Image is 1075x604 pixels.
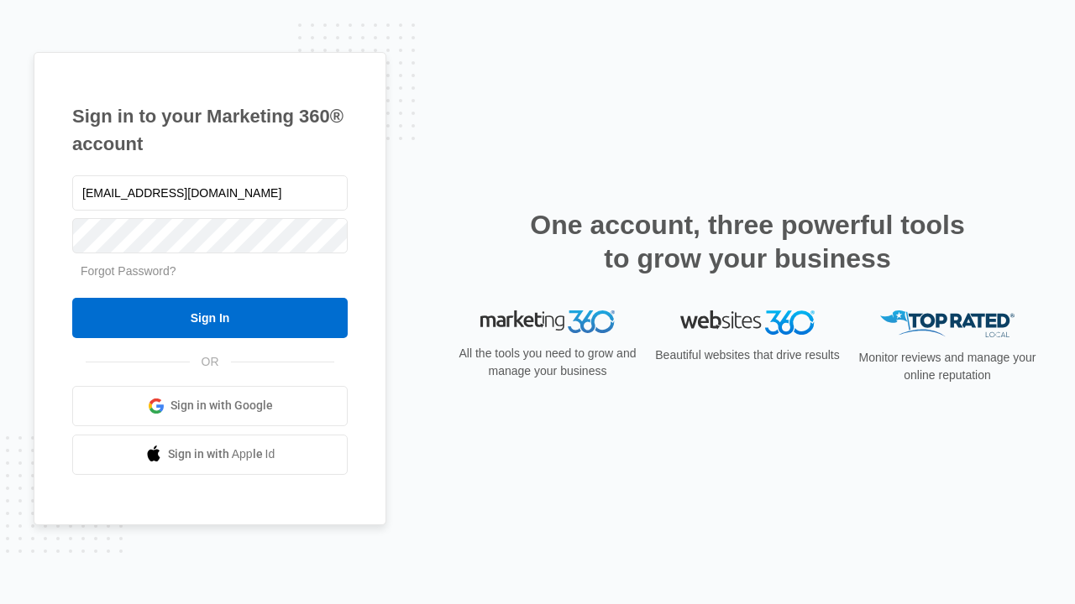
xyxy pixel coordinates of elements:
[72,175,348,211] input: Email
[72,386,348,426] a: Sign in with Google
[190,353,231,371] span: OR
[72,298,348,338] input: Sign In
[170,397,273,414] span: Sign in with Google
[81,264,176,278] a: Forgot Password?
[525,208,970,275] h2: One account, three powerful tools to grow your business
[680,310,815,335] img: Websites 360
[880,310,1015,338] img: Top Rated Local
[653,346,842,364] p: Beautiful websites that drive results
[480,310,615,334] img: Marketing 360
[72,102,348,158] h1: Sign in to your Marketing 360® account
[72,435,348,475] a: Sign in with Apple Id
[853,349,1041,384] p: Monitor reviews and manage your online reputation
[168,445,275,463] span: Sign in with Apple Id
[454,345,642,380] p: All the tools you need to grow and manage your business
